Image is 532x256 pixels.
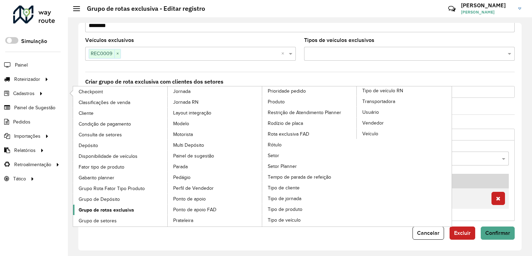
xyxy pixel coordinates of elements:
a: Consulta de setores [73,129,168,140]
a: Grupo de setores [73,215,168,226]
a: Condição de pagamento [73,119,168,129]
span: Grupo de setores [79,217,117,224]
span: Prateleira [173,217,193,224]
a: Gabarito planner [73,172,168,183]
span: Depósito [79,142,98,149]
span: Transportadora [362,98,395,105]
a: Disponibilidade de veículos [73,151,168,161]
a: Multi Depósito [168,140,263,150]
span: Tipo de produto [268,206,302,213]
a: Jornada [73,86,263,227]
label: Criar grupo de rota exclusiva com clientes dos setores [85,77,223,86]
span: Cliente [79,110,94,117]
a: Ponto de apoio [168,194,263,204]
a: Tipo de veículo RN [262,86,452,227]
span: Tipo de veículo [268,216,301,224]
span: Tempo de parada de refeição [268,173,331,181]
span: Excluir [454,230,471,236]
a: Cliente [73,108,168,118]
span: Classificações de venda [79,99,130,106]
span: Modelo [173,120,189,127]
a: Checkpoint [73,86,168,97]
span: Ponto de apoio [173,195,206,203]
span: Pedágio [173,174,190,181]
a: Prioridade pedido [168,86,357,227]
a: Pedágio [168,172,263,182]
a: Restrição de Atendimento Planner [262,107,357,118]
span: Veículo [362,130,378,137]
span: Multi Depósito [173,142,204,149]
span: Condição de pagamento [79,120,131,128]
a: Setor Planner [262,161,357,171]
span: Perfil de Vendedor [173,185,214,192]
span: Usuário [362,109,379,116]
span: Painel de sugestão [173,152,214,160]
h3: [PERSON_NAME] [461,2,513,9]
span: Retroalimentação [14,161,51,168]
a: Ponto de apoio FAD [168,204,263,215]
a: Motorista [168,129,263,139]
a: Modelo [168,118,263,129]
span: Clear all [281,50,287,58]
span: Fator tipo de produto [79,163,124,171]
span: Confirmar [485,230,510,236]
span: Checkpoint [79,88,103,95]
span: Restrição de Atendimento Planner [268,109,341,116]
a: Vendedor [357,118,452,128]
span: Disponibilidade de veículos [79,153,138,160]
a: Tipo de cliente [262,182,357,193]
a: Tipo de produto [262,204,357,214]
span: Motorista [173,131,193,138]
a: Usuário [357,107,452,117]
a: Rótulo [262,139,357,150]
label: Veículos exclusivos [85,36,134,44]
a: Grupo de Depósito [73,194,168,204]
span: Importações [14,133,41,140]
a: Prateleira [168,215,263,225]
button: Excluir [450,227,475,240]
a: Rota exclusiva FAD [262,129,357,139]
a: Setor [262,150,357,161]
a: Produto [262,96,357,107]
span: Painel [15,61,28,69]
span: Rodízio de placa [268,120,303,127]
span: Jornada RN [173,99,198,106]
span: Vendedor [362,119,384,127]
span: Cadastros [13,90,35,97]
button: Confirmar [481,227,515,240]
span: Layout integração [173,109,211,117]
a: Depósito [73,140,168,151]
span: REC0009 [89,49,114,58]
span: Gabarito planner [79,174,114,181]
span: × [114,50,121,58]
label: Tipos de veículos exclusivos [304,36,374,44]
a: Grupo de rotas exclusiva [73,205,168,215]
span: Jornada [173,88,190,95]
span: Consulta de setores [79,131,122,138]
span: Tipo de jornada [268,195,301,202]
span: Rótulo [268,141,282,148]
a: Rodízio de placa [262,118,357,128]
a: Tipo de jornada [262,193,357,204]
span: Roteirizador [14,76,40,83]
span: Cancelar [417,230,440,236]
span: Painel de Sugestão [14,104,55,111]
span: Pedidos [13,118,30,126]
span: Grupo de rotas exclusiva [79,206,134,214]
a: Veículo [357,128,452,139]
span: Grupo Rota Fator Tipo Produto [79,185,145,192]
a: Tipo de veículo [262,215,357,225]
span: Tático [13,175,26,182]
a: Jornada RN [168,97,263,107]
a: Transportadora [357,96,452,106]
span: Grupo de Depósito [79,196,120,203]
span: Prioridade pedido [268,87,306,95]
span: Tipo de cliente [268,184,300,191]
a: Contato Rápido [444,1,459,16]
button: Cancelar [413,227,444,240]
a: Painel de sugestão [168,151,263,161]
span: Tipo de veículo RN [362,87,403,94]
label: Simulação [21,37,47,45]
span: Setor [268,152,279,159]
a: Grupo Rota Fator Tipo Produto [73,183,168,194]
